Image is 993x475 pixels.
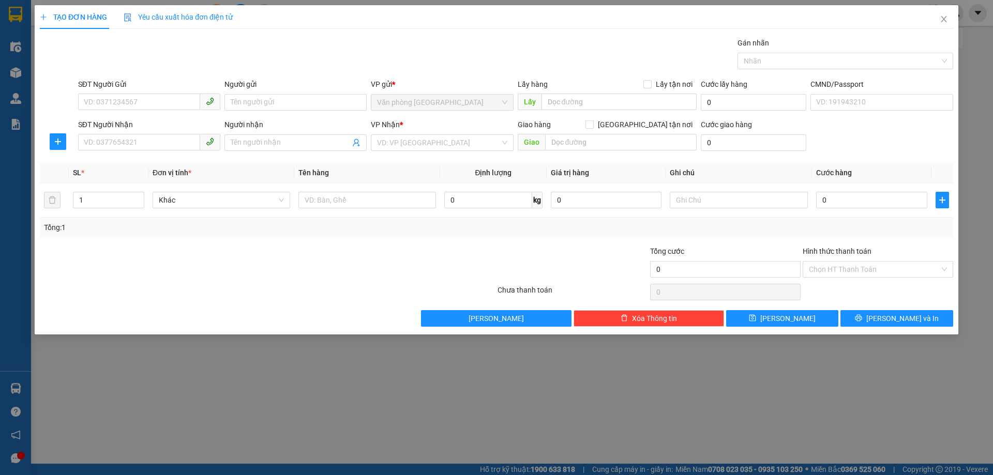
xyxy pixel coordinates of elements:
[621,314,628,323] span: delete
[50,137,66,146] span: plus
[666,163,812,183] th: Ghi chú
[518,120,551,129] span: Giao hàng
[803,247,871,255] label: Hình thức thanh toán
[761,313,816,324] span: [PERSON_NAME]
[78,119,220,130] div: SĐT Người Nhận
[422,310,572,327] button: [PERSON_NAME]
[378,95,507,110] span: Văn phòng Thanh Hóa
[206,97,214,105] span: phone
[929,5,958,34] button: Close
[159,192,284,208] span: Khác
[701,120,752,129] label: Cước giao hàng
[371,79,514,90] div: VP gửi
[40,13,47,21] span: plus
[670,192,808,208] input: Ghi Chú
[496,284,649,302] div: Chưa thanh toán
[224,79,367,90] div: Người gửi
[936,196,949,204] span: plus
[541,94,697,110] input: Dọc đường
[469,313,524,324] span: [PERSON_NAME]
[371,120,400,129] span: VP Nhận
[40,13,107,21] span: TẠO ĐƠN HÀNG
[701,80,747,88] label: Cước lấy hàng
[124,13,233,21] span: Yêu cầu xuất hóa đơn điện tử
[73,168,81,177] span: SL
[44,192,61,208] button: delete
[810,79,953,90] div: CMND/Passport
[726,310,838,327] button: save[PERSON_NAME]
[532,192,543,208] span: kg
[738,39,769,47] label: Gán nhãn
[224,119,367,130] div: Người nhận
[866,313,939,324] span: [PERSON_NAME] và In
[841,310,953,327] button: printer[PERSON_NAME] và In
[124,13,132,22] img: icon
[701,94,806,111] input: Cước lấy hàng
[855,314,862,323] span: printer
[701,134,806,151] input: Cước giao hàng
[551,192,662,208] input: 0
[816,168,852,177] span: Cước hàng
[475,168,512,177] span: Định lượng
[518,134,545,150] span: Giao
[153,168,191,177] span: Đơn vị tính
[518,80,548,88] span: Lấy hàng
[632,313,677,324] span: Xóa Thông tin
[650,247,684,255] span: Tổng cước
[353,139,361,147] span: user-add
[936,192,949,208] button: plus
[940,15,948,23] span: close
[551,168,589,177] span: Giá trị hàng
[574,310,725,327] button: deleteXóa Thông tin
[298,168,329,177] span: Tên hàng
[652,79,697,90] span: Lấy tận nơi
[298,192,436,208] input: VD: Bàn, Ghế
[206,137,214,146] span: phone
[50,133,66,150] button: plus
[749,314,757,323] span: save
[545,134,697,150] input: Dọc đường
[78,79,220,90] div: SĐT Người Gửi
[44,222,383,233] div: Tổng: 1
[518,94,541,110] span: Lấy
[594,119,697,130] span: [GEOGRAPHIC_DATA] tận nơi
